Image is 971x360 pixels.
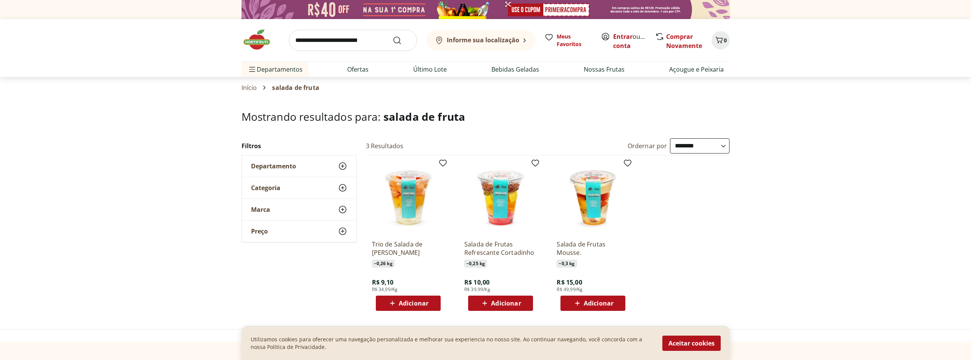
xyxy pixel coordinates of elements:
a: Bebidas Geladas [491,65,539,74]
span: Departamentos [248,60,303,78]
a: Comprar Novamente [666,32,702,50]
p: Utilizamos cookies para oferecer uma navegação personalizada e melhorar sua experiencia no nosso ... [251,336,653,351]
a: Criar conta [613,32,655,50]
span: R$ 10,00 [464,278,490,286]
button: Adicionar [560,296,625,311]
span: R$ 15,00 [557,278,582,286]
span: Preço [251,227,268,235]
span: R$ 9,10 [372,278,394,286]
img: Salada de Frutas Refrescante Cortadinho [464,162,537,234]
span: R$ 34,99/Kg [372,286,398,293]
input: search [289,30,417,51]
img: Salada de Frutas Mousse. [557,162,629,234]
a: Início [242,84,257,91]
a: Entrar [613,32,633,41]
span: ~ 0,25 kg [464,260,487,267]
a: Salada de Frutas Mousse. [557,240,629,257]
a: Ofertas [347,65,369,74]
button: Marca [242,199,356,220]
label: Ordernar por [628,142,667,150]
a: Nossas Frutas [584,65,625,74]
span: salada de fruta [272,84,319,91]
span: Adicionar [399,300,428,306]
button: Aceitar cookies [662,336,721,351]
a: Trio de Salada de [PERSON_NAME] [372,240,444,257]
span: ou [613,32,647,50]
button: Submit Search [393,36,411,45]
span: Categoria [251,184,280,192]
span: ~ 0,3 kg [557,260,576,267]
span: Adicionar [584,300,614,306]
button: Preço [242,221,356,242]
b: Informe sua localização [447,36,519,44]
button: Departamento [242,155,356,177]
button: Categoria [242,177,356,198]
span: R$ 39,99/Kg [464,286,490,293]
span: R$ 49,99/Kg [557,286,583,293]
h2: Filtros [242,138,357,154]
span: Meus Favoritos [557,33,592,48]
button: Informe sua localização [426,30,535,51]
span: salada de fruta [383,109,465,124]
a: Açougue e Peixaria [669,65,724,74]
span: ~ 0,26 kg [372,260,395,267]
img: Hortifruti [242,28,280,51]
a: Meus Favoritos [544,33,592,48]
a: Salada de Frutas Refrescante Cortadinho [464,240,537,257]
button: Carrinho [712,31,730,50]
span: Marca [251,206,270,213]
h1: Mostrando resultados para: [242,110,730,123]
img: Trio de Salada de Frutas Cortadinho [372,162,444,234]
button: Menu [248,60,257,78]
button: Adicionar [468,296,533,311]
span: 0 [724,37,727,44]
span: Adicionar [491,300,521,306]
span: Departamento [251,162,296,170]
a: Último Lote [413,65,447,74]
button: Adicionar [376,296,441,311]
h2: 3 Resultados [366,142,404,150]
